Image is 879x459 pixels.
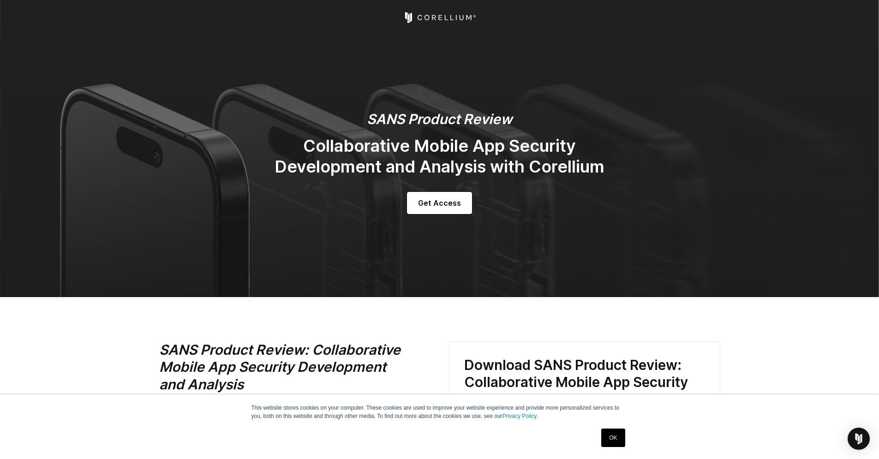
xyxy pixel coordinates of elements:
[251,404,628,420] p: This website stores cookies on your computer. These cookies are used to improve your website expe...
[418,197,461,209] span: Get Access
[159,341,401,393] i: SANS Product Review: Collaborative Mobile App Security Development and Analysis
[502,413,538,419] a: Privacy Policy.
[848,428,870,450] div: Open Intercom Messenger
[464,357,705,409] h3: Download SANS Product Review: Collaborative Mobile App Security Development and Analysis
[255,136,624,177] h2: Collaborative Mobile App Security Development and Analysis with Corellium
[403,12,476,23] a: Corellium Home
[407,192,472,214] a: Get Access
[601,429,625,447] a: OK
[367,111,512,127] em: SANS Product Review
